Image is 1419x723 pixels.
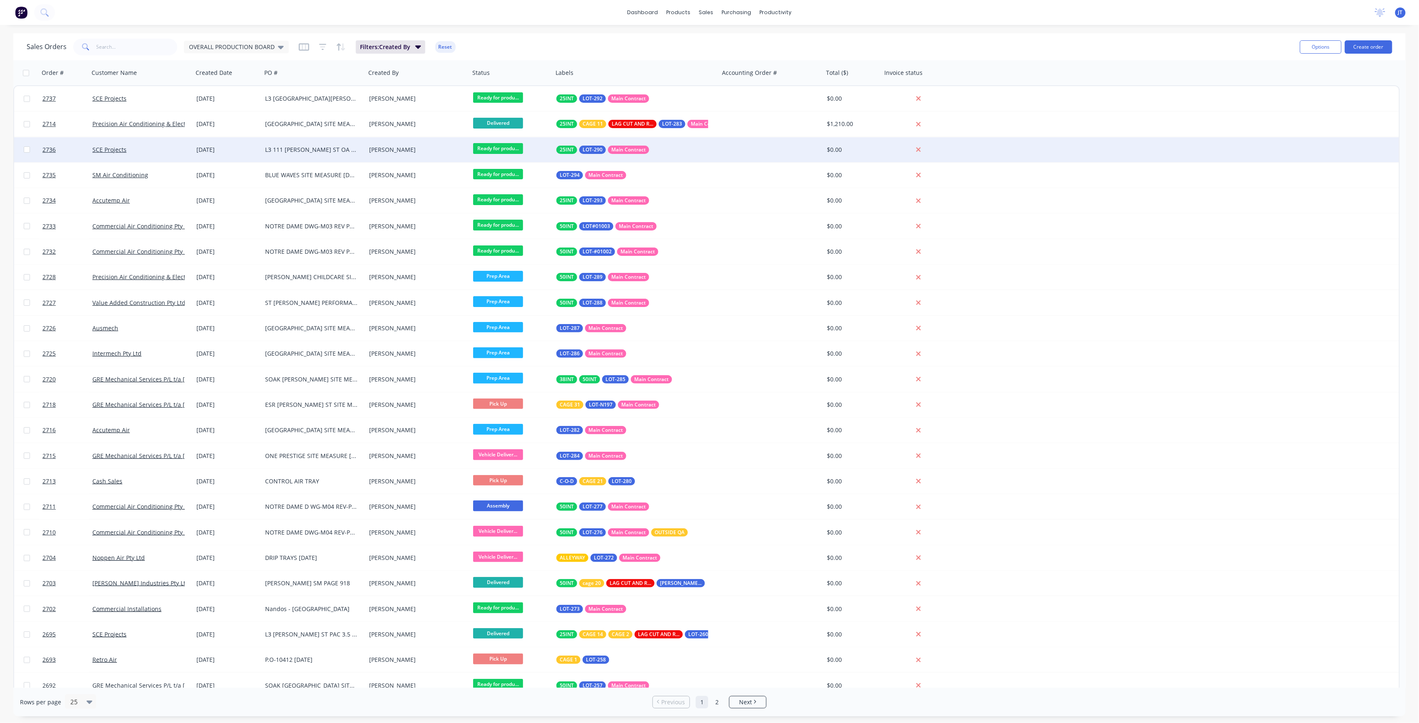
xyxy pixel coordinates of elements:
div: [GEOGRAPHIC_DATA] SITE MEASURE [DATE] [265,324,357,332]
a: Precision Air Conditioning & Electrical Pty Ltd [92,120,218,128]
div: [PERSON_NAME] [369,94,461,103]
span: OUTSIDE QA [655,528,685,537]
span: Prep Area [473,322,523,332]
a: Next page [729,698,766,706]
a: Intermech Pty Ltd [92,349,141,357]
span: LOT-277 [583,503,603,511]
button: LOT-282Main Contract [556,426,626,434]
div: [DATE] [196,579,258,587]
div: L3 111 [PERSON_NAME] ST OA SECTION 1, 2 [265,146,357,154]
button: CAGE 1LOT-258 [556,656,609,664]
span: Main Contract [611,503,646,511]
a: SCE Projects [92,630,127,638]
a: Commercial Installations [92,605,161,613]
div: $0.00 [827,196,876,205]
button: 50INTLOT-277Main Contract [556,503,649,511]
span: Prep Area [473,271,523,281]
span: LOT-292 [583,94,603,103]
a: Page 1 is your current page [696,696,708,708]
button: Filters:Created By [356,40,425,54]
span: CAGE 14 [583,630,603,639]
a: SCE Projects [92,146,127,154]
button: Create order [1345,40,1392,54]
a: 2720 [42,367,92,392]
span: 2713 [42,477,56,485]
span: 2728 [42,273,56,281]
div: [DATE] [196,452,258,460]
div: NOTRE DAME DWG-M03 REV P2 OA [265,248,357,256]
span: Assembly [473,500,523,511]
a: Page 2 [711,696,723,708]
div: Labels [556,69,573,77]
span: LOT-276 [583,528,603,537]
div: productivity [756,6,796,19]
span: CAGE 21 [583,477,603,485]
span: 2732 [42,248,56,256]
span: LAG CUT AND READY [612,120,653,128]
span: 2692 [42,681,56,690]
div: [DATE] [196,349,258,358]
div: Total ($) [826,69,848,77]
span: Ready for produ... [473,143,523,154]
div: NOTRE DAME D WG-M04 REV-P2 LEVEL 2 UNITS [265,503,357,511]
div: NOTRE DAME DWG-M04 REV-P2 LEVEL 2 UNITS [265,528,357,537]
span: LOT-283 [662,120,682,128]
a: 2726 [42,316,92,341]
input: Search... [97,39,178,55]
span: Vehicle Deliver... [473,449,523,460]
div: L3 [GEOGRAPHIC_DATA][PERSON_NAME] SECTION 5, 6, 7 [265,94,357,103]
button: LOT-287Main Contract [556,324,626,332]
span: Main Contract [588,349,623,358]
a: 2702 [42,597,92,621]
span: LOT-N197 [589,401,613,409]
a: 2695 [42,622,92,647]
div: $0.00 [827,146,876,154]
div: [DATE] [196,94,258,103]
span: 2737 [42,94,56,103]
span: 2704 [42,554,56,562]
span: LAG CUT AND READY [610,579,651,587]
span: Ready for produ... [473,92,523,103]
span: 50INT [560,681,574,690]
div: [PERSON_NAME] [369,248,461,256]
span: LOT#01003 [583,222,610,230]
span: CAGE 2 [612,630,629,639]
span: LOT-294 [560,171,580,179]
a: Commercial Air Conditioning Pty Ltd [92,503,193,510]
div: [DATE] [196,273,258,281]
span: JT [1398,9,1403,16]
div: [GEOGRAPHIC_DATA] SITE MEASURES [DATE] [265,349,357,358]
div: products [662,6,695,19]
span: LOT-284 [560,452,580,460]
span: 50INT [560,299,574,307]
span: Main Contract [588,426,623,434]
a: [PERSON_NAME] Industries Pty Ltd [92,579,189,587]
div: $0.00 [827,94,876,103]
div: [GEOGRAPHIC_DATA] SITE MEASURE [DATE] [265,426,357,434]
div: [DATE] [196,299,258,307]
span: Main Contract [623,554,657,562]
div: [PERSON_NAME] [369,528,461,537]
a: 2715 [42,443,92,468]
button: 25INTLOT-290Main Contract [556,146,649,154]
h1: Sales Orders [27,43,67,51]
a: Commercial Air Conditioning Pty Ltd [92,248,193,255]
span: LOT-260 [688,630,708,639]
span: 2703 [42,579,56,587]
div: [PERSON_NAME] [369,401,461,409]
span: LOT-258 [586,656,606,664]
span: LAG CUT AND READY [638,630,680,639]
span: Main Contract [619,222,653,230]
a: 2710 [42,520,92,545]
a: 2728 [42,265,92,290]
div: $0.00 [827,248,876,256]
div: [PERSON_NAME] [369,477,461,485]
div: [PERSON_NAME] [369,452,461,460]
div: [DATE] [196,146,258,154]
div: [DATE] [196,426,258,434]
div: purchasing [718,6,756,19]
a: 2734 [42,188,92,213]
span: Main Contract [611,528,646,537]
span: Main Contract [611,299,646,307]
div: CONTROL AIR TRAY [265,477,357,485]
